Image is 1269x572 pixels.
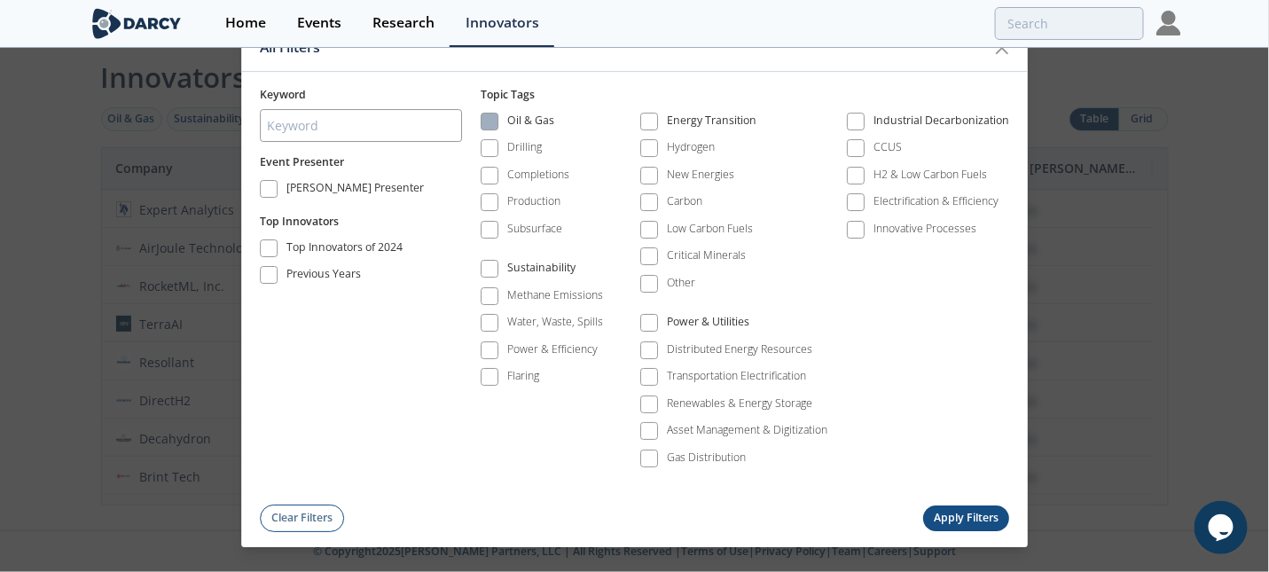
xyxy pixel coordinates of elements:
iframe: chat widget [1195,501,1251,554]
div: Innovators [466,16,539,30]
div: Production [507,194,560,210]
div: Power & Utilities [668,315,750,336]
div: Energy Transition [668,113,757,134]
div: Asset Management & Digitization [668,423,828,439]
div: Carbon [668,194,703,210]
div: Previous Years [286,266,361,287]
div: Water, Waste, Spills [507,315,603,331]
div: Flaring [507,369,539,385]
div: Innovative Processes [873,221,976,237]
button: Clear Filters [260,505,345,532]
div: Drilling [507,140,542,156]
div: Sustainability [507,261,576,282]
img: logo-wide.svg [89,8,185,39]
div: Subsurface [507,221,562,237]
div: Power & Efficiency [507,341,598,357]
div: H2 & Low Carbon Fuels [873,167,987,183]
span: Keyword [260,87,306,102]
div: Electrification & Efficiency [873,194,999,210]
div: Home [225,16,266,30]
div: Oil & Gas [507,113,554,134]
span: Event Presenter [260,155,344,170]
div: Critical Minerals [668,248,747,264]
div: Transportation Electrification [668,369,807,385]
span: Topic Tags [481,87,535,102]
div: [PERSON_NAME] Presenter [286,180,424,201]
span: Top Innovators [260,214,339,229]
div: Methane Emissions [507,287,603,303]
div: New Energies [668,167,735,183]
img: Profile [1156,11,1181,35]
div: Events [297,16,341,30]
div: Renewables & Energy Storage [668,396,813,411]
div: Completions [507,167,569,183]
div: Low Carbon Fuels [668,221,754,237]
div: Hydrogen [668,140,716,156]
div: Top Innovators of 2024 [286,239,403,261]
button: Event Presenter [260,155,344,171]
button: Top Innovators [260,214,339,230]
input: Keyword [260,110,462,143]
div: Gas Distribution [668,450,747,466]
button: Apply Filters [923,505,1010,531]
div: Other [668,275,696,291]
div: Industrial Decarbonization [873,113,1009,134]
div: Research [372,16,435,30]
div: Distributed Energy Resources [668,341,813,357]
div: CCUS [873,140,902,156]
input: Advanced Search [995,7,1144,40]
